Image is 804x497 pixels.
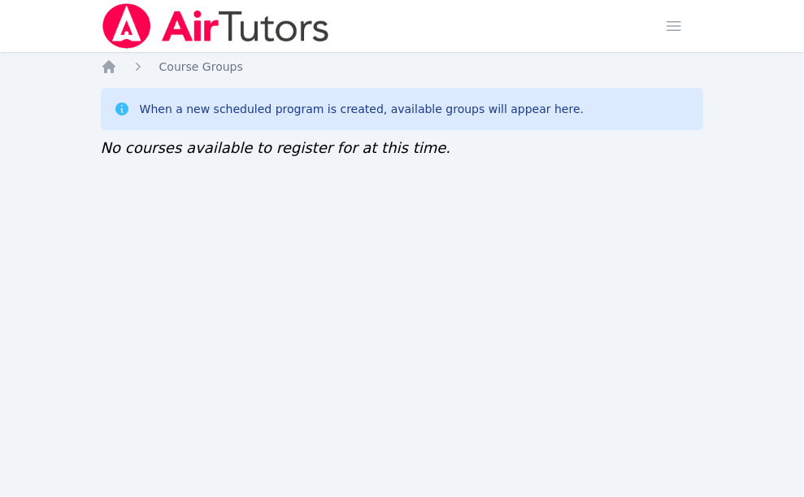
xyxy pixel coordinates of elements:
[101,59,704,75] nav: Breadcrumb
[159,59,243,75] a: Course Groups
[101,139,451,156] span: No courses available to register for at this time.
[101,3,331,49] img: Air Tutors
[140,101,585,117] div: When a new scheduled program is created, available groups will appear here.
[159,60,243,73] span: Course Groups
